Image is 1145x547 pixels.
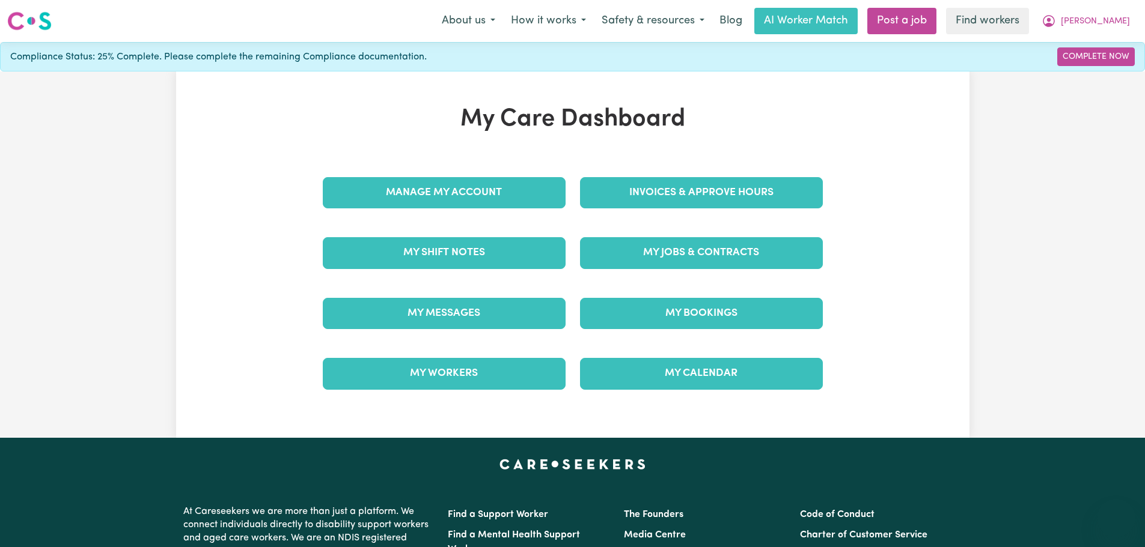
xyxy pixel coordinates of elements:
[499,459,646,469] a: Careseekers home page
[754,8,858,34] a: AI Worker Match
[503,8,594,34] button: How it works
[580,298,823,329] a: My Bookings
[10,50,427,64] span: Compliance Status: 25% Complete. Please complete the remaining Compliance documentation.
[624,510,683,519] a: The Founders
[1061,15,1130,28] span: [PERSON_NAME]
[580,237,823,268] a: My Jobs & Contracts
[434,8,503,34] button: About us
[7,10,52,32] img: Careseekers logo
[316,105,830,134] h1: My Care Dashboard
[323,237,566,268] a: My Shift Notes
[323,358,566,389] a: My Workers
[323,177,566,208] a: Manage My Account
[946,8,1029,34] a: Find workers
[624,530,686,540] a: Media Centre
[580,177,823,208] a: Invoices & Approve Hours
[1097,499,1135,537] iframe: Button to launch messaging window
[594,8,712,34] button: Safety & resources
[800,510,875,519] a: Code of Conduct
[7,7,52,35] a: Careseekers logo
[800,530,927,540] a: Charter of Customer Service
[1057,47,1135,66] a: Complete Now
[448,510,548,519] a: Find a Support Worker
[580,358,823,389] a: My Calendar
[712,8,750,34] a: Blog
[867,8,936,34] a: Post a job
[1034,8,1138,34] button: My Account
[323,298,566,329] a: My Messages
